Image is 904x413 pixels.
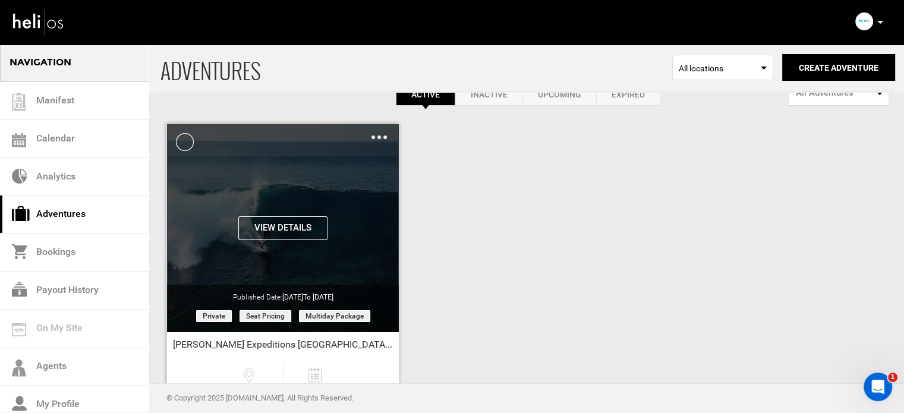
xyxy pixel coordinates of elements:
a: Inactive [455,83,522,106]
span: Seat Pricing [240,310,291,322]
a: Upcoming [522,83,596,106]
img: calendar.svg [12,133,26,147]
span: ADVENTURES [160,43,672,92]
button: All Adventures [788,80,889,106]
span: [DATE] [282,293,333,301]
a: Expired [596,83,660,106]
button: Create Adventure [782,54,895,81]
div: [PERSON_NAME] Expeditions [GEOGRAPHIC_DATA] SUP Surf Trip [167,338,399,356]
span: All locations [679,62,767,74]
img: heli-logo [12,7,65,38]
span: All Adventures [796,87,874,99]
img: images [371,135,387,139]
span: Select box activate [672,55,773,80]
button: View Details [238,216,327,240]
img: guest-list.svg [10,93,28,111]
span: 1 [888,373,897,382]
div: Published Date: [167,285,399,302]
a: Active [396,83,455,106]
span: Multiday package [299,310,370,322]
img: on_my_site.svg [12,323,26,336]
span: Private [196,310,232,322]
iframe: Intercom live chat [864,373,892,401]
img: img_72081e59d54f40b77cc2959543ff8c52.png [855,12,873,30]
img: agents-icon.svg [12,360,26,377]
span: to [DATE] [303,293,333,301]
